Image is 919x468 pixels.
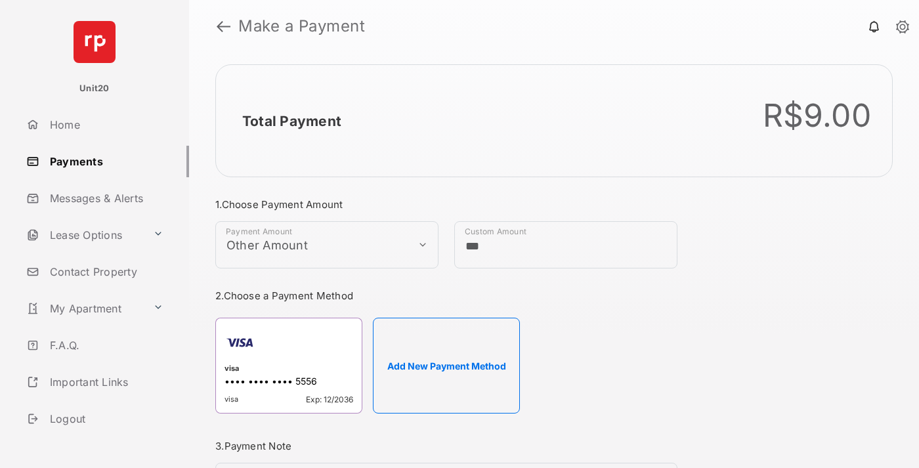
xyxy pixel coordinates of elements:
[21,403,189,435] a: Logout
[215,289,677,302] h3: 2. Choose a Payment Method
[224,375,353,389] div: •••• •••• •••• 5556
[21,293,148,324] a: My Apartment
[215,440,677,452] h3: 3. Payment Note
[21,366,169,398] a: Important Links
[21,146,189,177] a: Payments
[21,330,189,361] a: F.A.Q.
[224,364,353,375] div: visa
[21,182,189,214] a: Messages & Alerts
[21,219,148,251] a: Lease Options
[373,318,520,414] button: Add New Payment Method
[74,21,116,63] img: svg+xml;base64,PHN2ZyB4bWxucz0iaHR0cDovL3d3dy53My5vcmcvMjAwMC9zdmciIHdpZHRoPSI2NCIgaGVpZ2h0PSI2NC...
[215,198,677,211] h3: 1. Choose Payment Amount
[215,318,362,414] div: visa•••• •••• •••• 5556visaExp: 12/2036
[242,113,341,129] h2: Total Payment
[224,394,238,404] span: visa
[763,96,872,135] div: R$9.00
[79,82,110,95] p: Unit20
[21,109,189,140] a: Home
[21,256,189,287] a: Contact Property
[306,394,353,404] span: Exp: 12/2036
[238,18,365,34] strong: Make a Payment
